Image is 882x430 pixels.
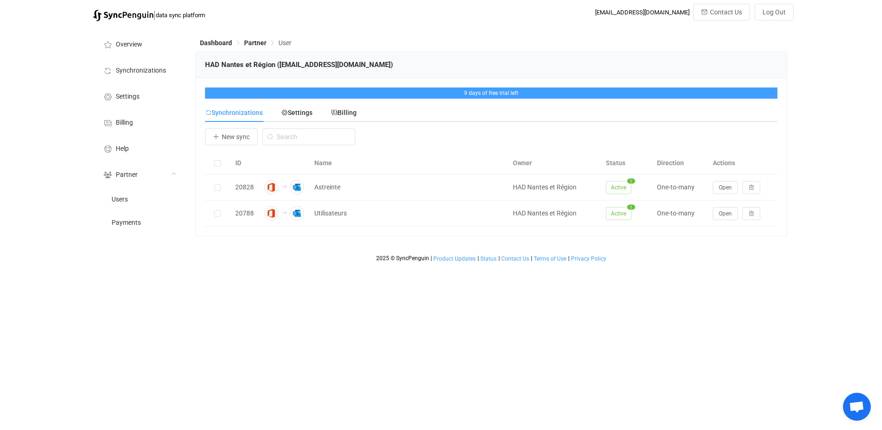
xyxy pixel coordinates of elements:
div: One-to-many [652,182,708,193]
img: outlook.png [290,180,304,195]
img: microsoft365.png [264,206,279,221]
span: HAD Nantes et Région [513,183,577,191]
span: Utilisateurs [314,208,347,219]
span: 9 days of free trial left [464,90,518,96]
span: 2025 © SyncPenguin [376,255,429,262]
span: Privacy Policy [571,255,606,262]
span: Billing [116,119,133,127]
a: Help [93,135,186,161]
div: Direction [652,158,708,168]
span: | [568,255,570,262]
img: syncpenguin.svg [93,10,153,21]
img: outlook.png [290,206,304,221]
div: Name [310,158,508,168]
span: Dashboard [200,39,232,47]
span: Users [112,196,128,203]
div: One-to-many [652,208,708,219]
span: Partner [116,171,138,179]
span: Partner [244,39,266,47]
div: Owner [508,158,601,168]
a: Billing [93,109,186,135]
div: Status [601,158,652,168]
span: 1 [627,178,635,183]
div: 20828 [231,182,259,193]
span: Astreinte [314,182,340,193]
a: Overview [93,31,186,57]
span: Contact Us [501,255,529,262]
span: Terms of Use [534,255,566,262]
span: Open [719,184,732,191]
a: Privacy Policy [570,255,607,262]
a: Settings [93,83,186,109]
span: Settings [281,109,312,116]
span: | [431,255,432,262]
span: Help [116,145,129,153]
span: HAD Nantes et Région ([EMAIL_ADDRESS][DOMAIN_NAME]) [205,60,393,69]
a: Status [480,255,497,262]
span: data sync platform [156,12,205,19]
span: | [477,255,479,262]
a: Payments [93,210,186,234]
button: Open [713,207,738,220]
span: Log Out [763,8,786,16]
span: Settings [116,93,139,101]
span: User [279,39,292,47]
a: Product Updates [433,255,476,262]
span: Active [606,181,631,194]
span: 1 [627,204,635,209]
a: Terms of Use [533,255,567,262]
div: Breadcrumb [200,40,292,46]
div: [EMAIL_ADDRESS][DOMAIN_NAME] [595,9,690,16]
a: |data sync platform [93,8,205,21]
span: Contact Us [710,8,742,16]
span: Active [606,207,631,220]
div: Actions [708,158,778,168]
span: Synchronizations [116,67,166,74]
a: Open chat [843,393,871,421]
img: microsoft365.png [264,180,279,195]
span: Overview [116,41,142,48]
span: New sync [222,133,250,141]
a: Contact Us [501,255,530,262]
button: New sync [205,128,258,145]
span: | [153,8,156,21]
span: Open [719,210,732,217]
button: Contact Us [693,4,750,20]
button: Log Out [755,4,794,20]
div: 20788 [231,208,259,219]
a: Open [713,183,738,191]
span: | [531,255,532,262]
a: Open [713,209,738,217]
span: | [498,255,500,262]
span: Billing [331,109,357,116]
input: Search [262,128,355,145]
span: Payments [112,219,141,227]
a: Synchronizations [93,57,186,83]
a: Users [93,187,186,210]
span: HAD Nantes et Région [513,209,577,217]
div: ID [231,158,259,168]
span: Synchronizations [205,109,263,116]
button: Open [713,181,738,194]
